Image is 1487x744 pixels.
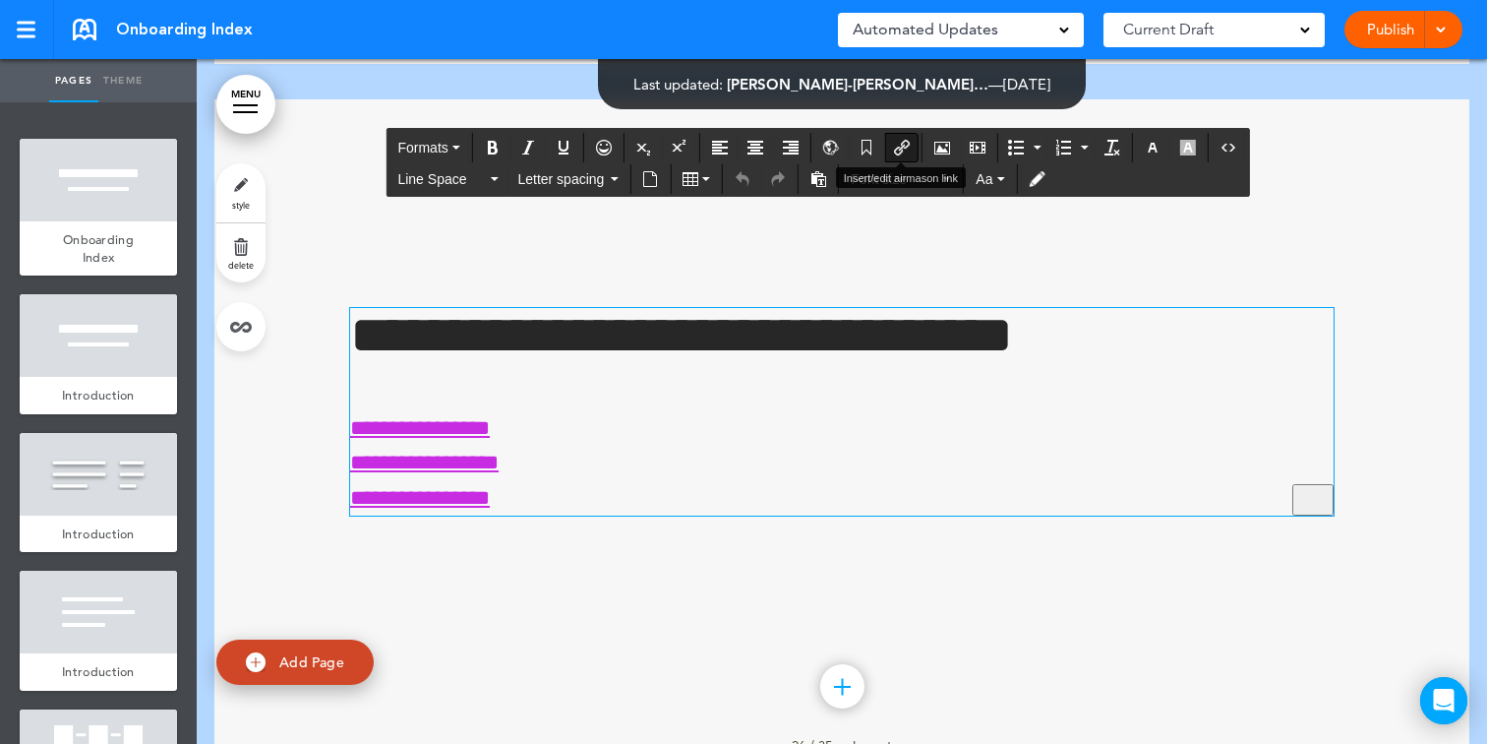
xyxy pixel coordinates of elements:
span: Line Space [397,169,486,189]
div: Underline [547,133,580,162]
div: Anchor [850,133,883,162]
span: Onboarding Index [63,231,134,266]
span: Formats [397,140,447,155]
span: Automated Updates [853,16,998,43]
div: Redo [761,164,795,194]
div: Align center [739,133,772,162]
div: Undo [726,164,759,194]
div: Bold [476,133,509,162]
a: delete [216,223,266,282]
div: Insert document [633,164,667,194]
div: Bullet list [1001,133,1046,162]
span: Introduction [62,387,135,403]
div: Clear formatting [1096,133,1129,162]
a: Add Page [216,640,374,686]
span: Current Draft [1123,16,1214,43]
a: Publish [1359,11,1421,48]
span: delete [228,259,254,271]
div: Insert/edit airmason link [836,167,966,188]
a: Introduction [20,516,177,553]
div: Italic [511,133,545,162]
span: Introduction [62,526,135,542]
div: Numbered list [1048,133,1094,162]
div: Toggle Tracking Changes [1020,164,1053,194]
a: style [216,163,266,222]
span: style [232,199,250,211]
span: Letter spacing [517,169,606,189]
a: Introduction [20,653,177,691]
div: — [633,77,1050,92]
div: Insert/edit airmason link [885,133,919,162]
span: Aa [976,171,992,187]
div: Subscript [627,133,661,162]
span: Add Page [279,652,344,670]
div: Superscript [663,133,696,162]
div: Align right [774,133,807,162]
div: Insert/Edit global anchor link [814,133,848,162]
div: Insert/edit media [961,133,994,162]
span: [DATE] [1003,75,1050,93]
div: To enrich screen reader interactions, please activate Accessibility in Grammarly extension settings [350,308,1334,516]
a: MENU [216,75,275,134]
a: Theme [98,59,148,102]
div: Align left [703,133,737,162]
div: Airmason image [925,133,959,162]
a: Onboarding Index [20,221,177,276]
span: Last updated: [633,75,723,93]
span: Onboarding Index [116,19,253,40]
div: Paste as text [802,164,835,194]
div: Table [674,164,719,194]
div: Open Intercom Messenger [1420,677,1467,724]
div: Source code [1212,133,1245,162]
img: add.svg [246,652,266,672]
a: Introduction [20,377,177,414]
a: Pages [49,59,98,102]
span: Introduction [62,663,135,680]
span: [PERSON_NAME]-[PERSON_NAME]… [727,75,988,93]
